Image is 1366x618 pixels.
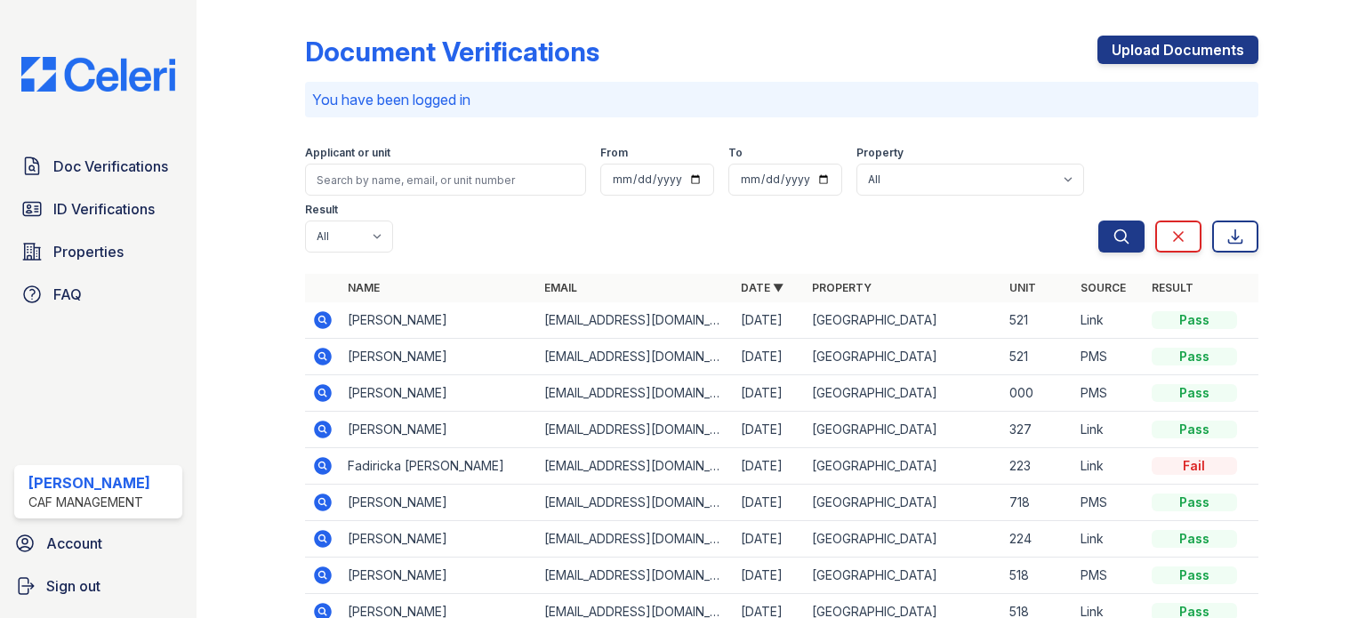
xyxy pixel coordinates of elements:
[728,146,743,160] label: To
[537,302,734,339] td: [EMAIL_ADDRESS][DOMAIN_NAME]
[1002,521,1073,558] td: 224
[14,148,182,184] a: Doc Verifications
[341,302,537,339] td: [PERSON_NAME]
[734,558,805,594] td: [DATE]
[1073,375,1145,412] td: PMS
[46,575,100,597] span: Sign out
[734,412,805,448] td: [DATE]
[741,281,783,294] a: Date ▼
[1073,558,1145,594] td: PMS
[341,521,537,558] td: [PERSON_NAME]
[341,339,537,375] td: [PERSON_NAME]
[14,234,182,269] a: Properties
[341,412,537,448] td: [PERSON_NAME]
[7,568,189,604] a: Sign out
[1152,494,1237,511] div: Pass
[1073,412,1145,448] td: Link
[1152,384,1237,402] div: Pass
[1073,448,1145,485] td: Link
[7,526,189,561] a: Account
[7,57,189,92] img: CE_Logo_Blue-a8612792a0a2168367f1c8372b55b34899dd931a85d93a1a3d3e32e68fde9ad4.png
[28,494,150,511] div: CAF Management
[537,339,734,375] td: [EMAIL_ADDRESS][DOMAIN_NAME]
[812,281,872,294] a: Property
[305,164,586,196] input: Search by name, email, or unit number
[341,485,537,521] td: [PERSON_NAME]
[600,146,628,160] label: From
[1097,36,1258,64] a: Upload Documents
[537,521,734,558] td: [EMAIL_ADDRESS][DOMAIN_NAME]
[1002,339,1073,375] td: 521
[341,448,537,485] td: Fadiricka [PERSON_NAME]
[805,521,1001,558] td: [GEOGRAPHIC_DATA]
[1152,457,1237,475] div: Fail
[1152,421,1237,438] div: Pass
[53,241,124,262] span: Properties
[537,485,734,521] td: [EMAIL_ADDRESS][DOMAIN_NAME]
[734,485,805,521] td: [DATE]
[1002,448,1073,485] td: 223
[1002,485,1073,521] td: 718
[305,146,390,160] label: Applicant or unit
[1009,281,1036,294] a: Unit
[734,302,805,339] td: [DATE]
[805,448,1001,485] td: [GEOGRAPHIC_DATA]
[46,533,102,554] span: Account
[734,521,805,558] td: [DATE]
[1081,281,1126,294] a: Source
[805,339,1001,375] td: [GEOGRAPHIC_DATA]
[1073,339,1145,375] td: PMS
[1002,412,1073,448] td: 327
[1073,302,1145,339] td: Link
[734,448,805,485] td: [DATE]
[537,412,734,448] td: [EMAIL_ADDRESS][DOMAIN_NAME]
[856,146,904,160] label: Property
[1152,566,1237,584] div: Pass
[28,472,150,494] div: [PERSON_NAME]
[1073,485,1145,521] td: PMS
[537,448,734,485] td: [EMAIL_ADDRESS][DOMAIN_NAME]
[805,302,1001,339] td: [GEOGRAPHIC_DATA]
[537,375,734,412] td: [EMAIL_ADDRESS][DOMAIN_NAME]
[734,375,805,412] td: [DATE]
[1002,302,1073,339] td: 521
[1152,530,1237,548] div: Pass
[544,281,577,294] a: Email
[1152,348,1237,365] div: Pass
[14,277,182,312] a: FAQ
[53,156,168,177] span: Doc Verifications
[341,558,537,594] td: [PERSON_NAME]
[1073,521,1145,558] td: Link
[1152,311,1237,329] div: Pass
[1002,375,1073,412] td: 000
[805,485,1001,521] td: [GEOGRAPHIC_DATA]
[1002,558,1073,594] td: 518
[348,281,380,294] a: Name
[805,375,1001,412] td: [GEOGRAPHIC_DATA]
[312,89,1251,110] p: You have been logged in
[305,36,599,68] div: Document Verifications
[734,339,805,375] td: [DATE]
[805,558,1001,594] td: [GEOGRAPHIC_DATA]
[805,412,1001,448] td: [GEOGRAPHIC_DATA]
[305,203,338,217] label: Result
[341,375,537,412] td: [PERSON_NAME]
[53,284,82,305] span: FAQ
[53,198,155,220] span: ID Verifications
[14,191,182,227] a: ID Verifications
[537,558,734,594] td: [EMAIL_ADDRESS][DOMAIN_NAME]
[1152,281,1193,294] a: Result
